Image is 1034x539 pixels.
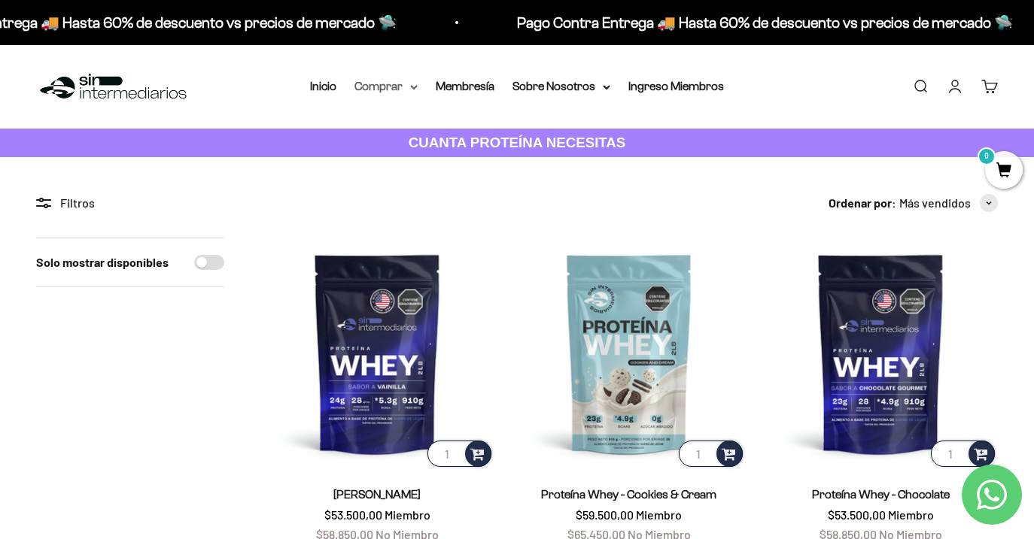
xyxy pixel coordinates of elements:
[812,488,950,501] a: Proteína Whey - Chocolate
[354,77,418,96] summary: Comprar
[324,507,382,522] span: $53.500,00
[541,488,716,501] a: Proteína Whey - Cookies & Cream
[409,135,626,150] strong: CUANTA PROTEÍNA NECESITAS
[888,507,934,522] span: Miembro
[36,193,224,213] div: Filtros
[828,507,886,522] span: $53.500,00
[36,253,169,272] label: Solo mostrar disponibles
[978,147,996,165] mark: 0
[899,193,998,213] button: Más vendidos
[385,507,430,522] span: Miembro
[473,11,969,35] p: Pago Contra Entrega 🚚 Hasta 60% de descuento vs precios de mercado 🛸
[576,507,634,522] span: $59.500,00
[436,80,494,92] a: Membresía
[985,163,1023,180] a: 0
[628,80,724,92] a: Ingreso Miembros
[829,193,896,213] span: Ordenar por:
[512,77,610,96] summary: Sobre Nosotros
[333,488,421,501] a: [PERSON_NAME]
[636,507,682,522] span: Miembro
[310,80,336,92] a: Inicio
[899,193,971,213] span: Más vendidos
